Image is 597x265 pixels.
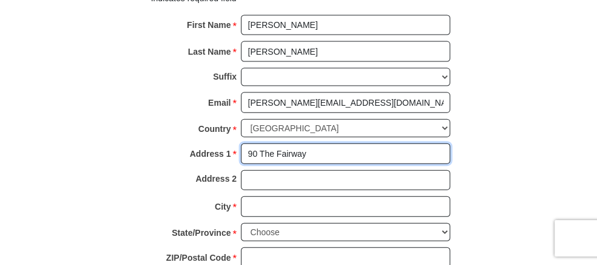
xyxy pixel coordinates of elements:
strong: City [215,198,231,215]
strong: Suffix [213,68,237,85]
strong: Country [198,120,231,137]
strong: Address 1 [190,145,231,162]
strong: Address 2 [195,170,237,187]
strong: State/Province [172,224,231,241]
strong: Last Name [188,43,231,60]
strong: First Name [187,16,231,33]
strong: Email [208,94,231,111]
